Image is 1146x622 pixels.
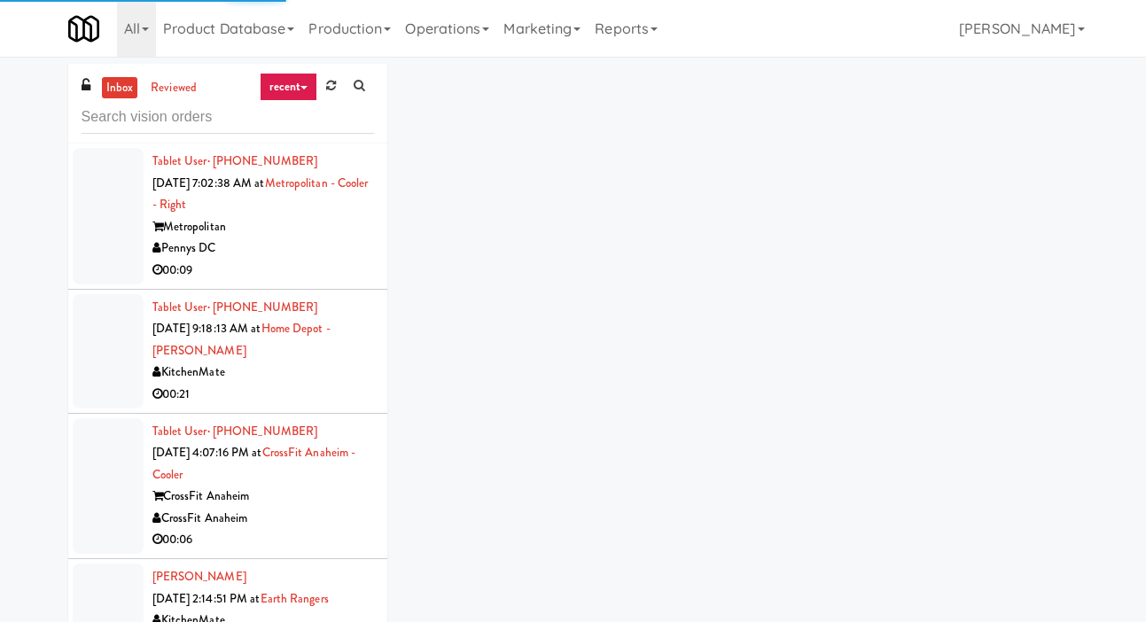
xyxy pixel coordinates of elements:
a: Tablet User· [PHONE_NUMBER] [152,152,318,169]
a: Tablet User· [PHONE_NUMBER] [152,299,318,315]
div: Metropolitan [152,216,374,238]
img: Micromart [68,13,99,44]
div: 00:06 [152,529,374,551]
a: reviewed [146,77,201,99]
input: Search vision orders [82,101,374,134]
span: · [PHONE_NUMBER] [207,152,318,169]
div: CrossFit Anaheim [152,486,374,508]
span: · [PHONE_NUMBER] [207,299,318,315]
a: Home Depot - [PERSON_NAME] [152,320,331,359]
li: Tablet User· [PHONE_NUMBER][DATE] 7:02:38 AM atMetropolitan - Cooler - RightMetropolitanPennys DC... [68,144,387,290]
li: Tablet User· [PHONE_NUMBER][DATE] 4:07:16 PM atCrossFit Anaheim - CoolerCrossFit AnaheimCrossFit ... [68,414,387,560]
li: Tablet User· [PHONE_NUMBER][DATE] 9:18:13 AM atHome Depot - [PERSON_NAME]KitchenMate00:21 [68,290,387,414]
span: [DATE] 7:02:38 AM at [152,175,265,191]
span: [DATE] 2:14:51 PM at [152,590,261,607]
div: 00:09 [152,260,374,282]
span: · [PHONE_NUMBER] [207,423,318,439]
a: inbox [102,77,138,99]
span: [DATE] 4:07:16 PM at [152,444,262,461]
div: CrossFit Anaheim [152,508,374,530]
div: KitchenMate [152,362,374,384]
a: recent [260,73,318,101]
div: Pennys DC [152,237,374,260]
a: Tablet User· [PHONE_NUMBER] [152,423,318,439]
a: [PERSON_NAME] [152,568,246,585]
a: Earth Rangers [261,590,329,607]
div: 00:21 [152,384,374,406]
a: Metropolitan - Cooler - Right [152,175,369,214]
span: [DATE] 9:18:13 AM at [152,320,261,337]
a: CrossFit Anaheim - Cooler [152,444,356,483]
